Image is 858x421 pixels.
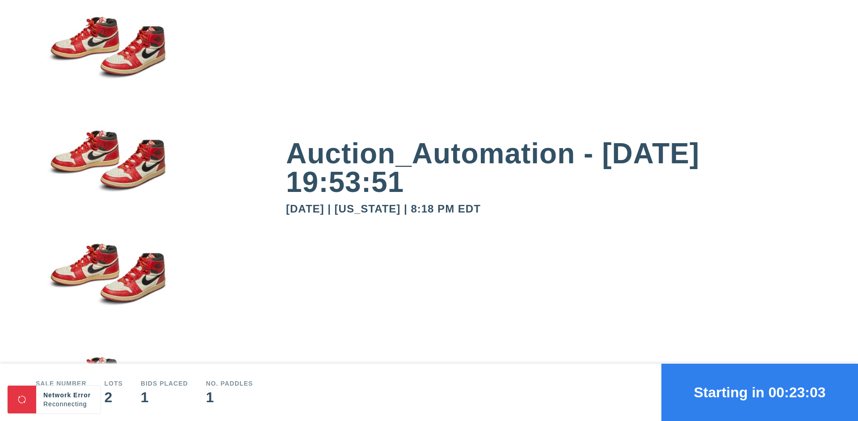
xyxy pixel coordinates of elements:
div: Sale number [36,380,87,387]
div: Bids Placed [141,380,188,387]
div: 1 [141,390,188,404]
div: [DATE] | [US_STATE] | 8:18 PM EDT [286,204,822,214]
div: Reconnecting [43,400,93,408]
button: Starting in 00:23:03 [661,364,858,421]
div: No. Paddles [206,380,253,387]
div: 1 [206,390,253,404]
img: small [36,0,179,114]
div: Auction_Automation - [DATE] 19:53:51 [286,139,822,196]
div: 2 [105,390,123,404]
div: Network Error [43,391,93,400]
div: Lots [105,380,123,387]
img: small [36,114,179,228]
